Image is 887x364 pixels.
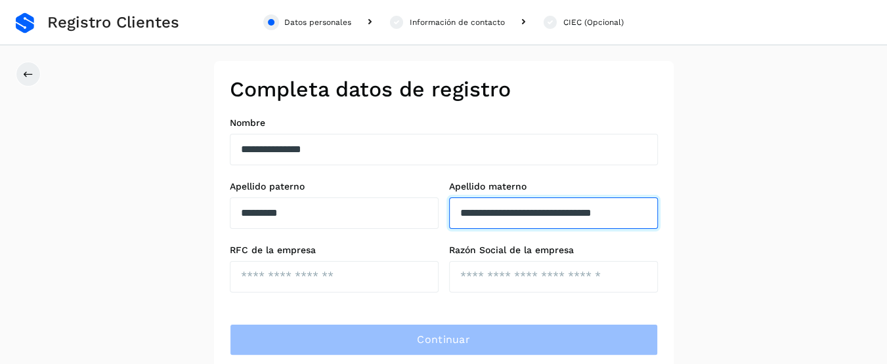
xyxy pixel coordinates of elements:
[230,181,439,192] label: Apellido paterno
[563,16,624,28] div: CIEC (Opcional)
[230,77,658,102] h2: Completa datos de registro
[449,181,658,192] label: Apellido materno
[47,13,179,32] span: Registro Clientes
[449,245,658,256] label: Razón Social de la empresa
[417,333,470,347] span: Continuar
[230,117,658,129] label: Nombre
[230,245,439,256] label: RFC de la empresa
[230,324,658,355] button: Continuar
[410,16,505,28] div: Información de contacto
[284,16,351,28] div: Datos personales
